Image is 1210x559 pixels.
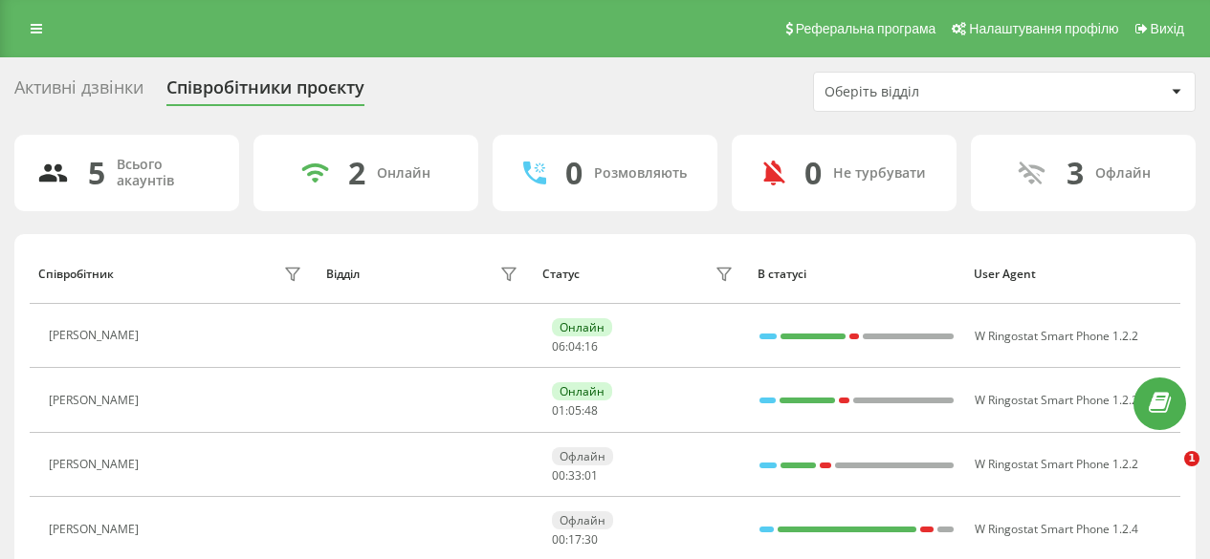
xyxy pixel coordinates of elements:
[975,392,1138,408] span: W Ringostat Smart Phone 1.2.2
[552,533,598,547] div: : :
[38,268,114,281] div: Співробітник
[552,318,612,336] div: Онлайн
[1067,155,1084,191] div: 3
[552,511,613,529] div: Офлайн
[568,338,582,355] span: 04
[1151,21,1184,36] span: Вихід
[552,469,598,483] div: : :
[594,165,687,182] div: Розмовляють
[975,521,1138,537] span: W Ringostat Smart Phone 1.2.4
[796,21,936,36] span: Реферальна програма
[758,268,956,281] div: В статусі
[166,77,364,107] div: Співробітники проєкту
[326,268,360,281] div: Відділ
[49,458,143,471] div: [PERSON_NAME]
[552,447,613,465] div: Офлайн
[552,467,565,484] span: 00
[974,268,1172,281] div: User Agent
[552,404,598,418] div: : :
[552,402,565,419] span: 01
[975,328,1138,344] span: W Ringostat Smart Phone 1.2.2
[117,157,216,189] div: Всього акаунтів
[377,165,430,182] div: Онлайн
[825,84,1053,100] div: Оберіть відділ
[552,338,565,355] span: 06
[14,77,143,107] div: Активні дзвінки
[969,21,1118,36] span: Налаштування профілю
[49,329,143,342] div: [PERSON_NAME]
[833,165,926,182] div: Не турбувати
[568,402,582,419] span: 05
[565,155,583,191] div: 0
[1184,451,1199,466] span: 1
[804,155,822,191] div: 0
[975,456,1138,472] span: W Ringostat Smart Phone 1.2.2
[1145,451,1191,497] iframe: Intercom live chat
[348,155,365,191] div: 2
[584,531,598,548] span: 30
[584,402,598,419] span: 48
[49,523,143,536] div: [PERSON_NAME]
[552,382,612,400] div: Онлайн
[552,340,598,354] div: : :
[88,155,105,191] div: 5
[568,467,582,484] span: 33
[49,394,143,407] div: [PERSON_NAME]
[1095,165,1151,182] div: Офлайн
[568,531,582,548] span: 17
[584,338,598,355] span: 16
[552,531,565,548] span: 00
[542,268,580,281] div: Статус
[584,467,598,484] span: 01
